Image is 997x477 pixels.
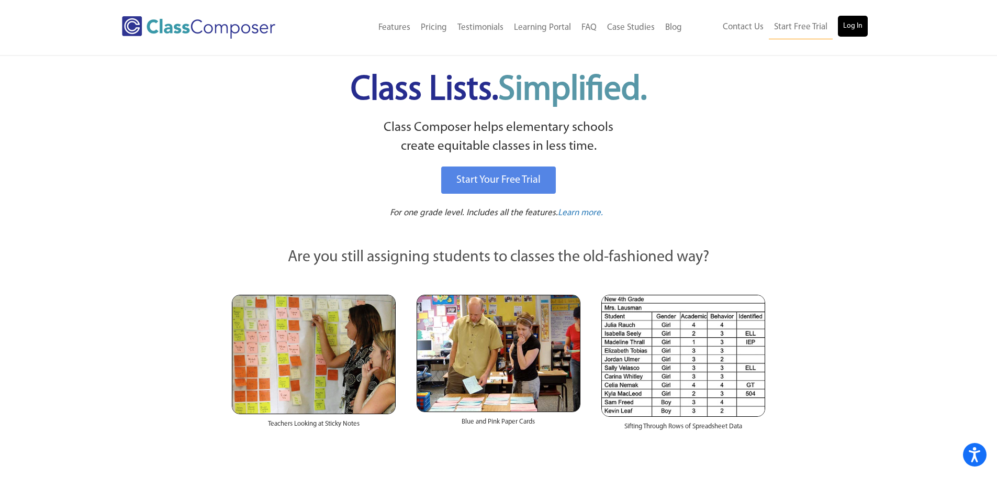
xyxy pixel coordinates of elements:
a: Learning Portal [509,16,576,39]
a: Contact Us [718,16,769,39]
a: Case Studies [602,16,660,39]
a: Start Free Trial [769,16,833,39]
img: Blue and Pink Paper Cards [417,295,580,412]
span: Class Lists. [351,73,647,107]
a: Log In [838,16,868,37]
span: Start Your Free Trial [456,175,541,185]
a: Blog [660,16,687,39]
p: Are you still assigning students to classes the old-fashioned way? [232,246,766,269]
div: Sifting Through Rows of Spreadsheet Data [601,417,765,442]
p: Class Composer helps elementary schools create equitable classes in less time. [230,118,767,157]
a: Testimonials [452,16,509,39]
nav: Header Menu [318,16,687,39]
img: Spreadsheets [601,295,765,417]
div: Teachers Looking at Sticky Notes [232,414,396,439]
a: Features [373,16,416,39]
a: Pricing [416,16,452,39]
span: For one grade level. Includes all the features. [390,208,558,217]
nav: Header Menu [687,16,868,39]
img: Class Composer [122,16,275,39]
a: FAQ [576,16,602,39]
div: Blue and Pink Paper Cards [417,412,580,437]
span: Learn more. [558,208,603,217]
a: Start Your Free Trial [441,167,556,194]
img: Teachers Looking at Sticky Notes [232,295,396,414]
span: Simplified. [498,73,647,107]
a: Learn more. [558,207,603,220]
